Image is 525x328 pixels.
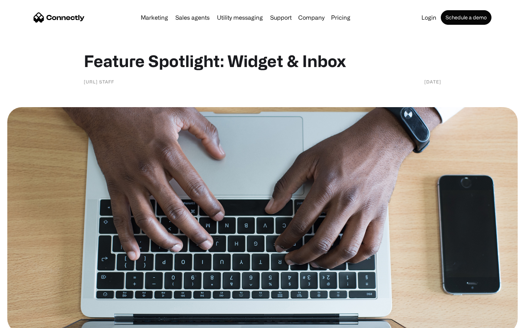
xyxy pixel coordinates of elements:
div: Company [298,12,324,23]
h1: Feature Spotlight: Widget & Inbox [84,51,441,71]
div: [DATE] [424,78,441,85]
aside: Language selected: English [7,315,44,325]
a: Login [419,15,439,20]
a: Sales agents [172,15,213,20]
a: Marketing [138,15,171,20]
div: [URL] staff [84,78,114,85]
a: Pricing [328,15,353,20]
a: Schedule a demo [441,10,491,25]
ul: Language list [15,315,44,325]
a: Support [267,15,295,20]
a: Utility messaging [214,15,266,20]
